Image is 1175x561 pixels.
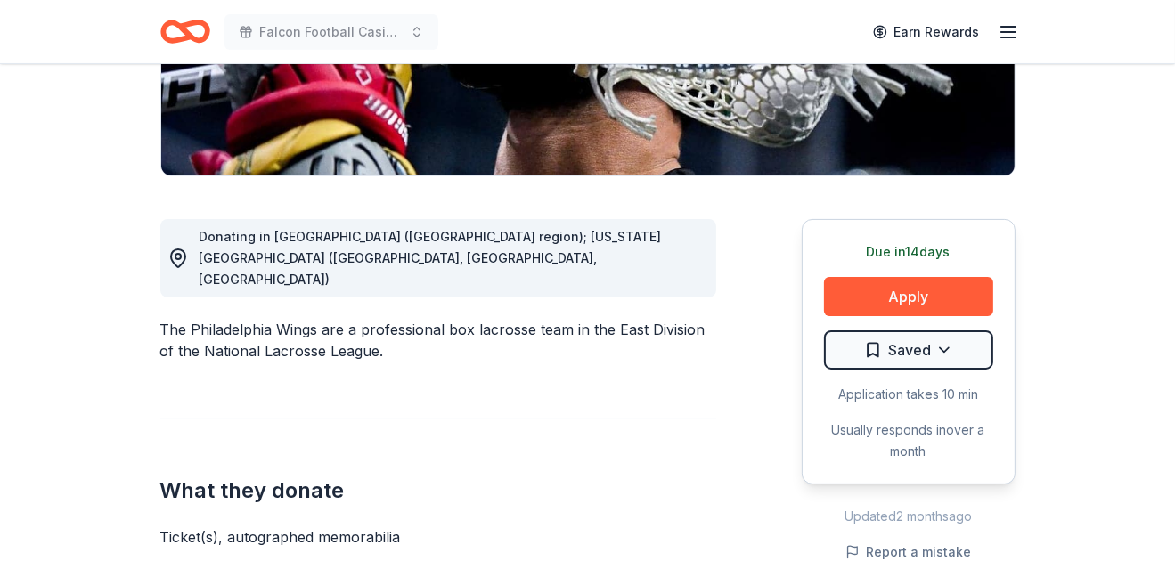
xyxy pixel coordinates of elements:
[889,338,932,362] span: Saved
[824,384,993,405] div: Application takes 10 min
[824,241,993,263] div: Due in 14 days
[160,476,716,505] h2: What they donate
[260,21,403,43] span: Falcon Football Casino Night
[824,330,993,370] button: Saved
[160,11,210,53] a: Home
[824,277,993,316] button: Apply
[802,506,1016,527] div: Updated 2 months ago
[862,16,991,48] a: Earn Rewards
[160,526,716,548] div: Ticket(s), autographed memorabilia
[824,419,993,462] div: Usually responds in over a month
[224,14,438,50] button: Falcon Football Casino Night
[200,229,662,287] span: Donating in [GEOGRAPHIC_DATA] ([GEOGRAPHIC_DATA] region); [US_STATE][GEOGRAPHIC_DATA] ([GEOGRAPHI...
[160,319,716,362] div: The Philadelphia Wings are a professional box lacrosse team in the East Division of the National ...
